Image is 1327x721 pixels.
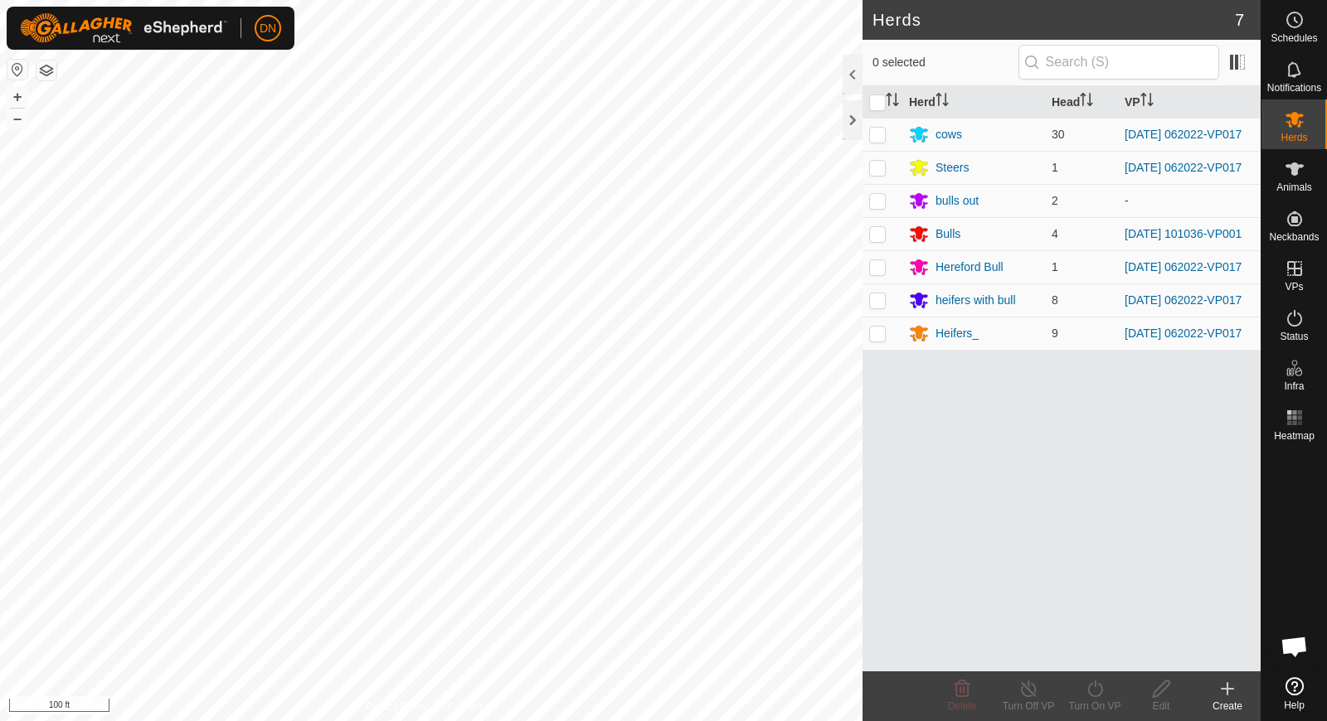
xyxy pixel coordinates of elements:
div: Heifers_ [936,325,979,342]
div: cows [936,126,962,143]
span: Schedules [1271,33,1317,43]
div: bulls out [936,192,979,210]
span: Herds [1281,133,1307,143]
input: Search (S) [1018,45,1219,80]
a: [DATE] 062022-VP017 [1125,327,1242,340]
span: 1 [1052,161,1058,174]
th: Head [1045,86,1118,119]
button: Reset Map [7,60,27,80]
a: [DATE] 062022-VP017 [1125,128,1242,141]
span: Help [1284,700,1305,710]
div: Create [1194,699,1261,714]
h2: Herds [873,10,1235,30]
a: [DATE] 062022-VP017 [1125,260,1242,273]
p-sorticon: Activate to sort [936,95,949,109]
td: - [1118,184,1261,217]
a: [DATE] 062022-VP017 [1125,293,1242,307]
div: Steers [936,159,969,177]
span: 0 selected [873,54,1018,71]
a: Open chat [1270,622,1320,671]
span: 9 [1052,327,1058,340]
span: 2 [1052,194,1058,207]
img: Gallagher Logo [20,13,227,43]
div: Edit [1128,699,1194,714]
button: + [7,87,27,107]
p-sorticon: Activate to sort [1080,95,1093,109]
p-sorticon: Activate to sort [886,95,899,109]
span: 4 [1052,227,1058,240]
span: Animals [1276,182,1312,192]
span: Neckbands [1269,232,1319,242]
div: heifers with bull [936,292,1016,309]
span: VPs [1285,282,1303,292]
p-sorticon: Activate to sort [1140,95,1154,109]
div: Hereford Bull [936,259,1004,276]
span: Delete [948,700,977,712]
span: 30 [1052,128,1065,141]
span: 1 [1052,260,1058,273]
span: Notifications [1267,83,1321,93]
span: Infra [1284,381,1304,391]
th: Herd [902,86,1045,119]
th: VP [1118,86,1261,119]
a: [DATE] 062022-VP017 [1125,161,1242,174]
div: Turn Off VP [995,699,1062,714]
span: Heatmap [1274,431,1315,441]
a: Contact Us [448,699,497,714]
a: Privacy Policy [366,699,428,714]
button: – [7,109,27,128]
span: 7 [1235,7,1244,32]
span: Status [1280,331,1308,341]
div: Bulls [936,225,960,243]
button: Map Layers [36,60,56,80]
span: DN [260,20,276,37]
a: Help [1261,670,1327,717]
div: Turn On VP [1062,699,1128,714]
span: 8 [1052,293,1058,307]
a: [DATE] 101036-VP001 [1125,227,1242,240]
